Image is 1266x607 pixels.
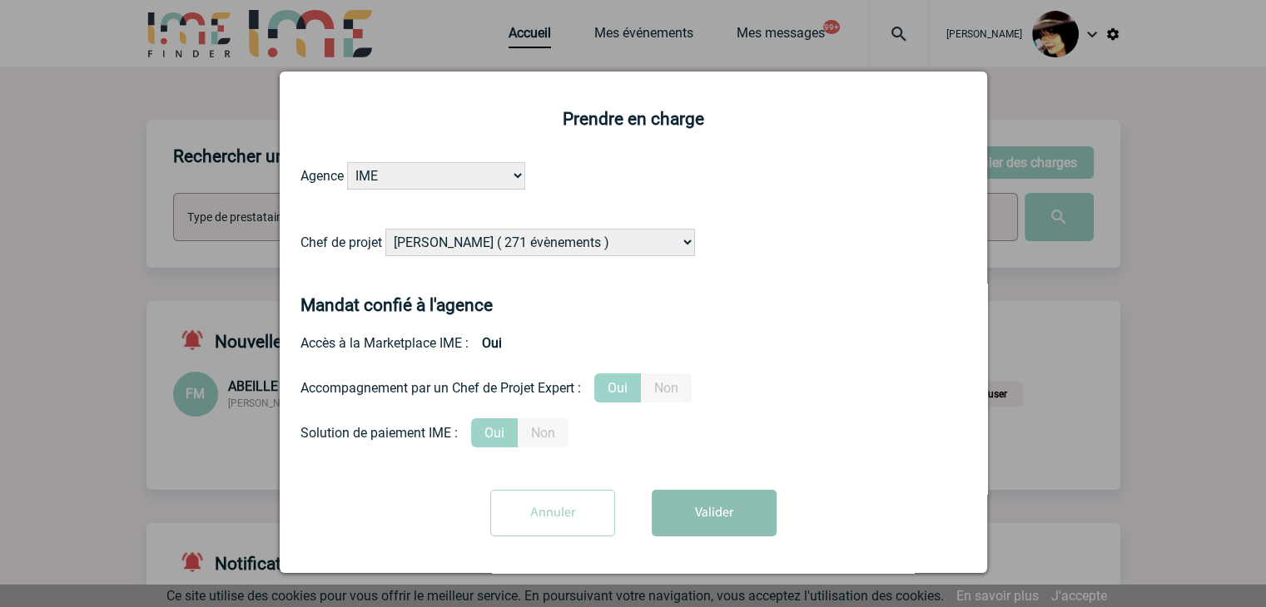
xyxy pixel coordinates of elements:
button: Valider [652,490,777,536]
input: Annuler [490,490,615,536]
div: Prestation payante [300,373,966,402]
div: Conformité aux process achat client, Prise en charge de la facturation, Mutualisation de plusieur... [300,418,966,447]
h4: Mandat confié à l'agence [300,295,493,315]
h2: Prendre en charge [300,109,966,129]
div: Solution de paiement IME : [300,425,458,441]
div: Accès à la Marketplace IME : [300,328,966,358]
label: Non [641,373,692,402]
label: Oui [471,418,518,447]
div: Accompagnement par un Chef de Projet Expert : [300,380,581,396]
b: Oui [469,328,515,358]
label: Non [518,418,568,447]
label: Chef de projet [300,234,382,250]
label: Agence [300,168,344,184]
label: Oui [594,373,641,402]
